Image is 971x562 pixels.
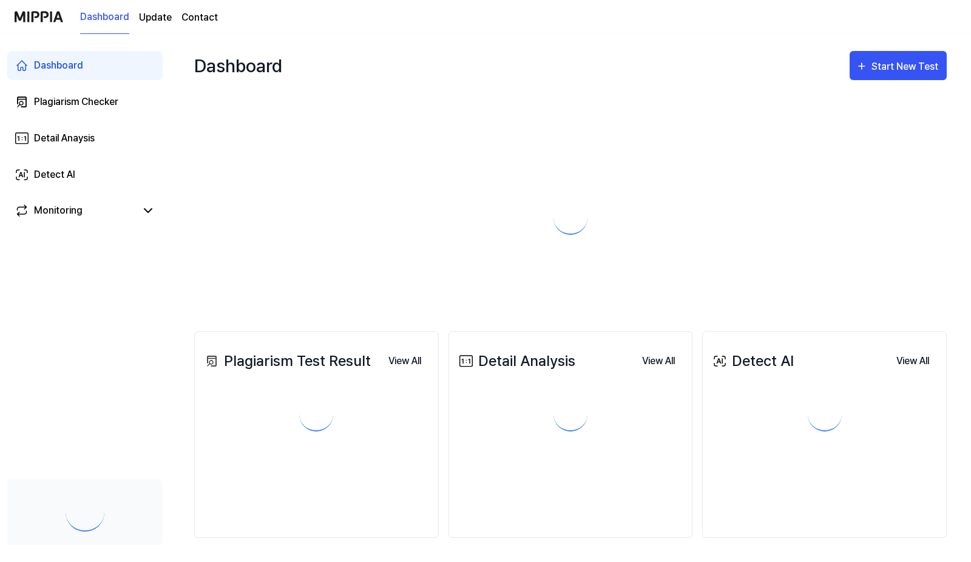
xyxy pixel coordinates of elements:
a: Contact [181,10,218,25]
a: Dashboard [80,1,129,34]
div: Detect AI [710,350,794,372]
a: Detect AI [7,160,163,189]
a: Plagiarism Checker [7,87,163,117]
div: Detect AI [34,168,75,182]
a: View All [887,348,939,373]
a: Dashboard [7,51,163,80]
button: View All [379,349,431,373]
button: View All [632,349,685,373]
div: Plagiarism Test Result [202,350,371,372]
div: Monitoring [34,203,83,218]
div: Detail Anaysis [34,131,95,146]
a: Update [139,10,172,25]
div: Detail Analysis [456,350,575,372]
div: Plagiarism Checker [34,95,118,109]
a: View All [632,348,685,373]
a: View All [379,348,431,373]
div: Dashboard [194,46,282,85]
a: Detail Anaysis [7,124,163,153]
div: Dashboard [34,58,83,73]
a: Monitoring [15,203,136,218]
div: Start New Test [871,59,941,75]
button: View All [887,349,939,373]
button: Start New Test [850,51,947,80]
